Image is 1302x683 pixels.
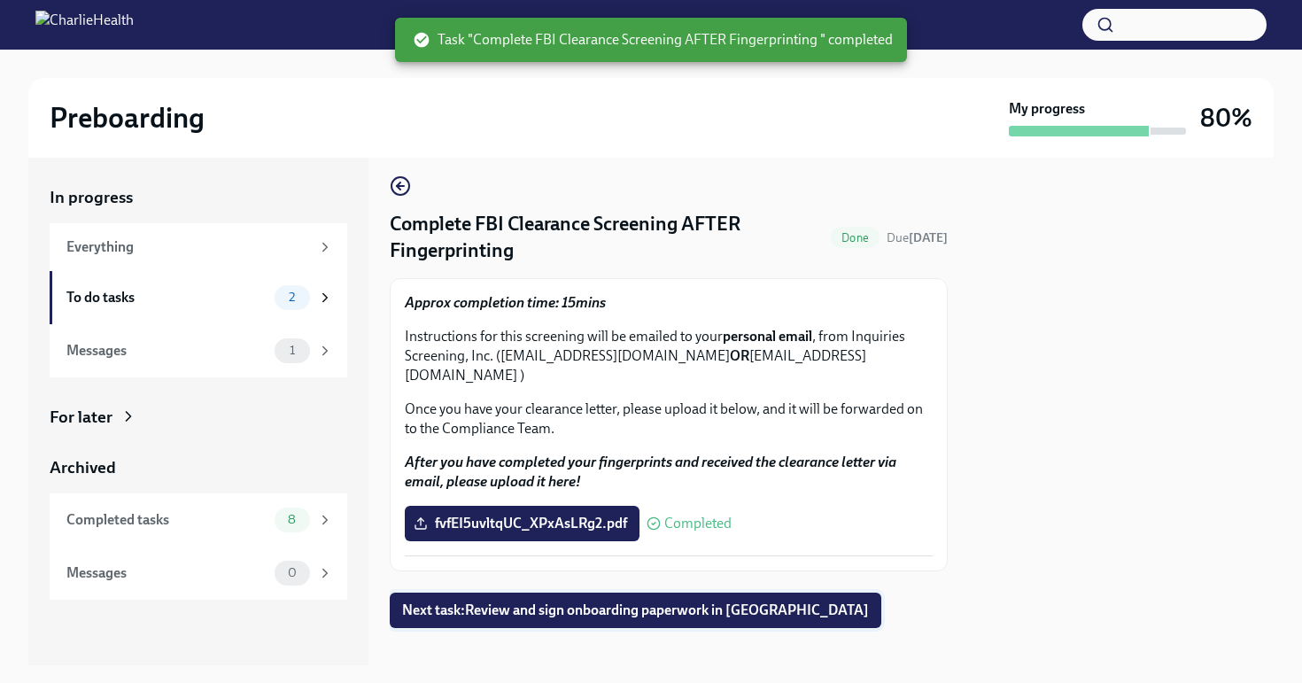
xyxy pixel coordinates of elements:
[405,400,933,439] p: Once you have your clearance letter, please upload it below, and it will be forwarded on to the C...
[413,30,893,50] span: Task "Complete FBI Clearance Screening AFTER Fingerprinting " completed
[50,100,205,136] h2: Preboarding
[887,229,948,246] span: September 6th, 2025 09:00
[35,11,134,39] img: CharlieHealth
[50,456,347,479] a: Archived
[66,510,267,530] div: Completed tasks
[730,347,749,364] strong: OR
[405,506,639,541] label: fvfEI5uvltqUC_XPxAsLRg2.pdf
[50,547,347,600] a: Messages0
[887,230,948,245] span: Due
[279,344,306,357] span: 1
[50,271,347,324] a: To do tasks2
[390,593,881,628] button: Next task:Review and sign onboarding paperwork in [GEOGRAPHIC_DATA]
[405,294,606,311] strong: Approx completion time: 15mins
[831,231,880,244] span: Done
[278,291,306,304] span: 2
[664,516,732,531] span: Completed
[50,223,347,271] a: Everything
[277,513,306,526] span: 8
[1009,99,1085,119] strong: My progress
[405,454,896,490] strong: After you have completed your fingerprints and received the clearance letter via email, please up...
[277,566,307,579] span: 0
[50,324,347,377] a: Messages1
[50,406,112,429] div: For later
[50,493,347,547] a: Completed tasks8
[66,237,310,257] div: Everything
[402,602,869,619] span: Next task : Review and sign onboarding paperwork in [GEOGRAPHIC_DATA]
[66,563,267,583] div: Messages
[50,186,347,209] a: In progress
[390,211,824,264] h4: Complete FBI Clearance Screening AFTER Fingerprinting
[417,515,627,532] span: fvfEI5uvltqUC_XPxAsLRg2.pdf
[66,341,267,361] div: Messages
[50,406,347,429] a: For later
[405,327,933,385] p: Instructions for this screening will be emailed to your , from Inquiries Screening, Inc. ([EMAIL_...
[909,230,948,245] strong: [DATE]
[1200,102,1252,134] h3: 80%
[723,328,812,345] strong: personal email
[66,288,267,307] div: To do tasks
